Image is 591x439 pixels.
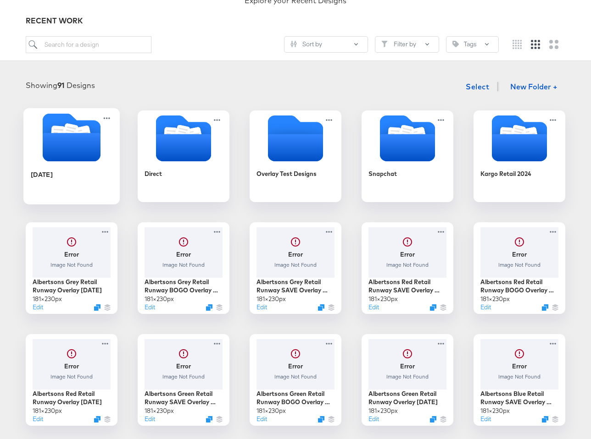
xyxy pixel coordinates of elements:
button: Edit [33,303,43,312]
div: ErrorImage Not FoundAlbertsons Green Retail Runway SAVE Overlay [DATE]181×230pxEditDuplicate [138,334,229,426]
div: 181 × 230 px [368,295,398,303]
button: New Folder + [502,79,565,96]
div: Kargo Retail 2024 [480,170,531,178]
svg: Folder [474,115,565,161]
div: ErrorImage Not FoundAlbertsons Grey Retail Runway Overlay [DATE]181×230pxEditDuplicate [26,222,117,314]
div: Showing Designs [26,80,95,91]
div: Albertsons Grey Retail Runway SAVE Overlay [DATE] [256,278,335,295]
div: Albertsons Grey Retail Runway BOGO Overlay [DATE] [145,278,223,295]
svg: Sliders [290,41,297,47]
input: Search for a design [26,36,151,53]
button: TagTags [446,36,499,53]
div: ErrorImage Not FoundAlbertsons Green Retail Runway Overlay [DATE]181×230pxEditDuplicate [362,334,453,426]
div: Snapchat [362,110,453,202]
div: Albertsons Green Retail Runway BOGO Overlay [DATE] [256,390,335,406]
div: ErrorImage Not FoundAlbertsons Red Retail Runway Overlay [DATE]181×230pxEditDuplicate [26,334,117,426]
div: [DATE] [23,108,120,204]
div: Albertsons Grey Retail Runway Overlay [DATE] [33,278,111,295]
div: Overlay Test Designs [250,110,341,202]
svg: Duplicate [206,416,212,423]
button: Edit [145,303,155,312]
div: Albertsons Blue Retail Runway SAVE Overlay [DATE] [480,390,558,406]
div: 181 × 230 px [256,406,286,415]
div: ErrorImage Not FoundAlbertsons Grey Retail Runway BOGO Overlay [DATE]181×230pxEditDuplicate [138,222,229,314]
button: Edit [145,415,155,423]
div: Albertsons Green Retail Runway SAVE Overlay [DATE] [145,390,223,406]
div: RECENT WORK [26,16,565,26]
div: ErrorImage Not FoundAlbertsons Grey Retail Runway SAVE Overlay [DATE]181×230pxEditDuplicate [250,222,341,314]
div: Snapchat [368,170,397,178]
button: Select [462,77,493,96]
div: Albertsons Red Retail Runway SAVE Overlay [DATE] [368,278,446,295]
svg: Duplicate [542,304,548,311]
button: FilterFilter by [375,36,439,53]
div: ErrorImage Not FoundAlbertsons Red Retail Runway BOGO Overlay [DATE]181×230pxEditDuplicate [474,222,565,314]
div: Overlay Test Designs [256,170,317,178]
div: 181 × 230 px [33,295,62,303]
div: 181 × 230 px [480,295,510,303]
svg: Filter [381,41,388,47]
div: 181 × 230 px [145,406,174,415]
svg: Small grid [513,40,522,49]
svg: Medium grid [531,40,540,49]
svg: Duplicate [430,304,436,311]
div: Albertsons Red Retail Runway BOGO Overlay [DATE] [480,278,558,295]
div: Direct [145,170,162,178]
svg: Duplicate [94,304,100,311]
button: Edit [480,303,491,312]
div: Albertsons Red Retail Runway Overlay [DATE] [33,390,111,406]
div: ErrorImage Not FoundAlbertsons Red Retail Runway SAVE Overlay [DATE]181×230pxEditDuplicate [362,222,453,314]
svg: Duplicate [542,416,548,423]
svg: Duplicate [318,416,324,423]
svg: Folder [138,115,229,161]
button: SlidersSort by [284,36,368,53]
button: Edit [368,303,379,312]
div: 181 × 230 px [480,406,510,415]
div: ErrorImage Not FoundAlbertsons Green Retail Runway BOGO Overlay [DATE]181×230pxEditDuplicate [250,334,341,426]
div: 181 × 230 px [33,406,62,415]
div: 181 × 230 px [256,295,286,303]
svg: Empty folder [250,115,341,161]
button: Edit [480,415,491,423]
div: [DATE] [31,170,53,179]
svg: Tag [452,41,459,47]
button: Edit [33,415,43,423]
div: 181 × 230 px [145,295,174,303]
svg: Folder [23,113,120,161]
span: Select [466,80,489,93]
svg: Duplicate [318,304,324,311]
svg: Duplicate [94,416,100,423]
button: Edit [256,415,267,423]
strong: 91 [57,81,65,90]
button: Edit [368,415,379,423]
div: Direct [138,110,229,202]
button: Edit [256,303,267,312]
div: Albertsons Green Retail Runway Overlay [DATE] [368,390,446,406]
svg: Duplicate [430,416,436,423]
div: Kargo Retail 2024 [474,110,565,202]
svg: Folder [362,115,453,161]
div: ErrorImage Not FoundAlbertsons Blue Retail Runway SAVE Overlay [DATE]181×230pxEditDuplicate [474,334,565,426]
svg: Large grid [549,40,558,49]
svg: Duplicate [206,304,212,311]
div: 181 × 230 px [368,406,398,415]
